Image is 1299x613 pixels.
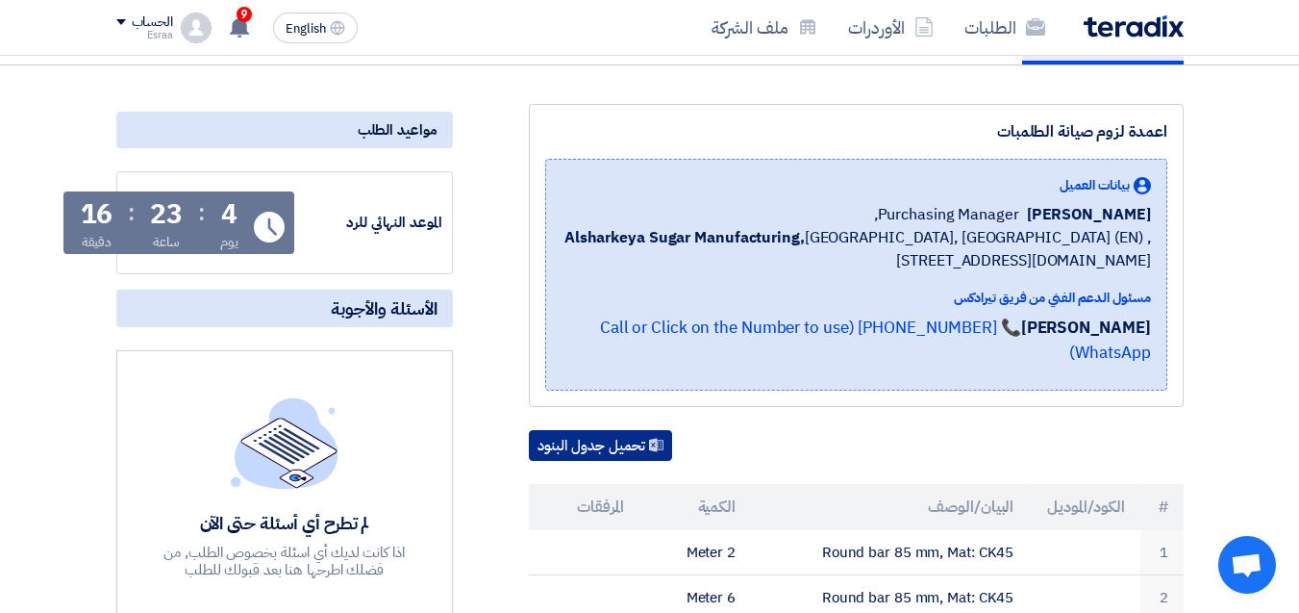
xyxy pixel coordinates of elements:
div: 16 [81,201,113,228]
div: اعمدة لزوم صيانة الطلمبات [545,120,1167,143]
img: Teradix logo [1084,15,1184,38]
th: # [1140,484,1184,530]
div: ساعة [153,232,181,252]
th: المرفقات [529,484,640,530]
strong: [PERSON_NAME] [1021,316,1151,340]
a: الطلبات [949,5,1061,50]
div: 23 [150,201,183,228]
a: 📞 [PHONE_NUMBER] (Call or Click on the Number to use WhatsApp) [600,316,1151,365]
button: English [273,13,358,43]
span: بيانات العميل [1060,175,1130,195]
span: [GEOGRAPHIC_DATA], [GEOGRAPHIC_DATA] (EN) ,[STREET_ADDRESS][DOMAIN_NAME] [562,226,1151,272]
span: 9 [237,7,252,22]
div: Esraa [116,30,173,40]
span: Purchasing Manager, [874,203,1019,226]
th: الكود/الموديل [1029,484,1140,530]
div: الحساب [132,14,173,31]
td: Round bar 85 mm, Mat: CK45 [751,530,1029,575]
td: 1 [1140,530,1184,575]
span: [PERSON_NAME] [1027,203,1151,226]
div: يوم [220,232,238,252]
a: الأوردرات [833,5,949,50]
th: الكمية [639,484,751,530]
div: اذا كانت لديك أي اسئلة بخصوص الطلب, من فضلك اطرحها هنا بعد قبولك للطلب [144,544,425,578]
img: empty_state_list.svg [231,397,338,488]
b: Alsharkeya Sugar Manufacturing, [564,226,805,249]
div: : [128,195,135,230]
div: الموعد النهائي للرد [298,212,442,234]
th: البيان/الوصف [751,484,1029,530]
div: دقيقة [82,232,112,252]
span: English [286,22,326,36]
div: مسئول الدعم الفني من فريق تيرادكس [562,288,1151,308]
td: 2 Meter [639,530,751,575]
a: ملف الشركة [696,5,833,50]
div: : [198,195,205,230]
div: 4 [221,201,237,228]
span: الأسئلة والأجوبة [331,297,437,319]
div: Open chat [1218,536,1276,594]
div: لم تطرح أي أسئلة حتى الآن [144,512,425,534]
button: تحميل جدول البنود [529,430,672,461]
div: مواعيد الطلب [116,112,453,148]
img: profile_test.png [181,13,212,43]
